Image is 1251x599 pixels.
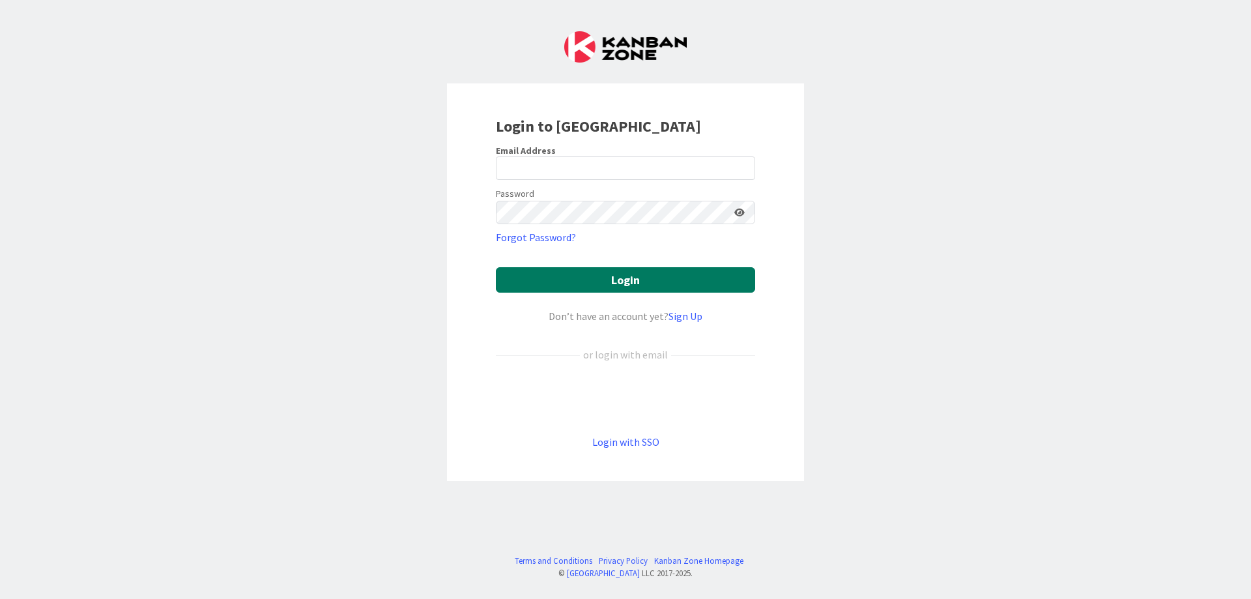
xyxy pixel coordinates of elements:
button: Login [496,267,755,293]
img: Kanban Zone [564,31,687,63]
div: or login with email [580,347,671,362]
a: Login with SSO [592,435,659,448]
a: Terms and Conditions [515,555,592,567]
label: Email Address [496,145,556,156]
iframe: Sign in with Google Button [489,384,762,413]
a: Sign Up [669,310,702,323]
a: Kanban Zone Homepage [654,555,743,567]
a: Privacy Policy [599,555,648,567]
a: Forgot Password? [496,229,576,245]
div: © LLC 2017- 2025 . [508,567,743,579]
div: Don’t have an account yet? [496,308,755,324]
a: [GEOGRAPHIC_DATA] [567,568,640,578]
b: Login to [GEOGRAPHIC_DATA] [496,116,701,136]
label: Password [496,187,534,201]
